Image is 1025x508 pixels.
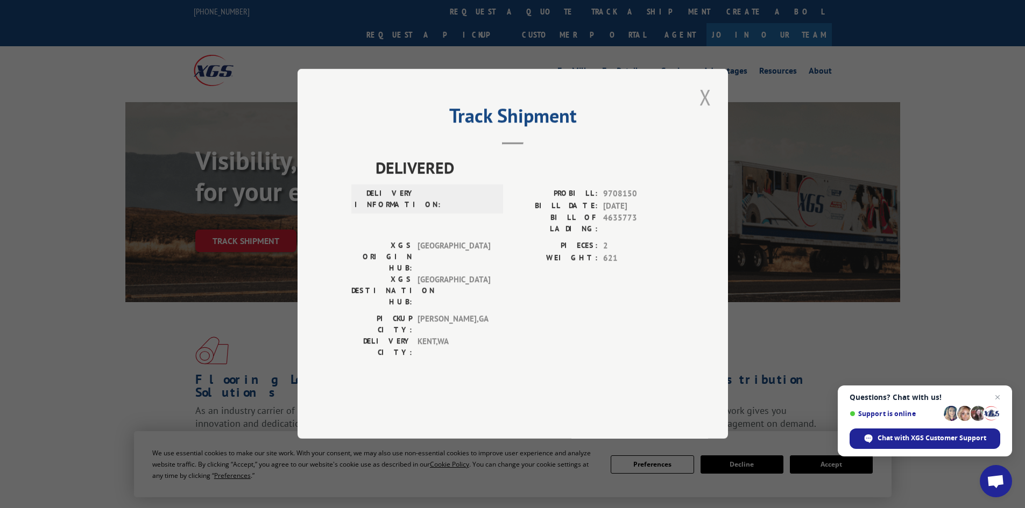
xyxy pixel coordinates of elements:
[418,313,490,336] span: [PERSON_NAME] , GA
[351,108,674,128] h2: Track Shipment
[351,336,412,359] label: DELIVERY CITY:
[376,156,674,180] span: DELIVERED
[850,410,940,418] span: Support is online
[418,240,490,274] span: [GEOGRAPHIC_DATA]
[603,188,674,201] span: 9708150
[878,433,986,443] span: Chat with XGS Customer Support
[603,212,674,235] span: 4635773
[513,200,598,212] label: BILL DATE:
[603,240,674,253] span: 2
[418,274,490,308] span: [GEOGRAPHIC_DATA]
[980,465,1012,497] a: Open chat
[351,313,412,336] label: PICKUP CITY:
[603,252,674,264] span: 621
[355,188,415,211] label: DELIVERY INFORMATION:
[351,274,412,308] label: XGS DESTINATION HUB:
[351,240,412,274] label: XGS ORIGIN HUB:
[850,393,1000,402] span: Questions? Chat with us!
[418,336,490,359] span: KENT , WA
[696,82,715,112] button: Close modal
[513,212,598,235] label: BILL OF LADING:
[513,252,598,264] label: WEIGHT:
[850,428,1000,449] span: Chat with XGS Customer Support
[513,240,598,253] label: PIECES:
[603,200,674,212] span: [DATE]
[513,188,598,201] label: PROBILL:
